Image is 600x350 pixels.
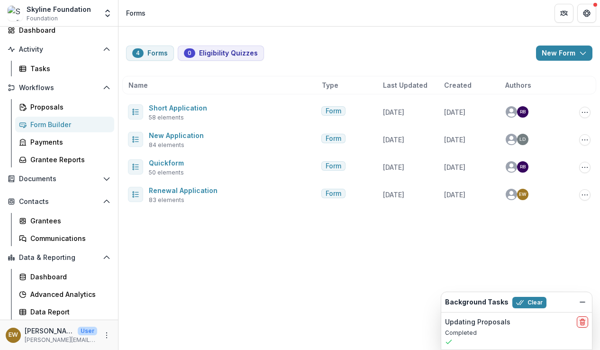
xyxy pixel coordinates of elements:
a: Quickform [149,159,184,167]
div: Tasks [30,64,107,74]
button: New Form [536,46,592,61]
a: Payments [15,134,114,150]
div: Dashboard [30,272,107,282]
button: Open Contacts [4,194,114,209]
a: Grantees [15,213,114,229]
div: Skyline Foundation [27,4,91,14]
svg: avatar [506,161,517,173]
button: Options [579,107,591,118]
p: Completed [445,329,588,337]
p: [PERSON_NAME][EMAIL_ADDRESS][DOMAIN_NAME] [25,336,97,344]
button: Open Documents [4,171,114,186]
span: Documents [19,175,99,183]
a: Advanced Analytics [15,286,114,302]
span: 50 elements [149,168,184,177]
div: Grantees [30,216,107,226]
button: Open Workflows [4,80,114,95]
span: Workflows [19,84,99,92]
div: Form Builder [30,120,107,129]
span: Form [326,190,341,198]
span: 0 [188,50,191,56]
div: Rose Brookhouse [520,165,526,169]
h2: Background Tasks [445,298,509,306]
span: Form [326,107,341,115]
span: Form [326,135,341,143]
span: 4 [136,50,140,56]
div: Communications [30,233,107,243]
span: Authors [505,80,531,90]
a: Dashboard [15,269,114,285]
div: Payments [30,137,107,147]
span: Foundation [27,14,58,23]
button: Eligibility Quizzes [178,46,264,61]
button: More [101,330,112,341]
span: [DATE] [444,191,465,199]
button: delete [577,316,588,328]
img: Skyline Foundation [8,6,23,21]
a: Data Report [15,304,114,320]
a: New Application [149,131,204,139]
a: Form Builder [15,117,114,132]
button: Open Activity [4,42,114,57]
button: Options [579,162,591,173]
a: Proposals [15,99,114,115]
span: Type [322,80,338,90]
span: 83 elements [149,196,184,204]
a: Renewal Application [149,186,218,194]
span: Activity [19,46,99,54]
span: [DATE] [383,163,404,171]
span: [DATE] [444,163,465,171]
span: Name [128,80,148,90]
button: Clear [512,297,546,308]
span: [DATE] [383,136,404,144]
div: Rose Brookhouse [520,110,526,114]
div: Proposals [30,102,107,112]
nav: breadcrumb [122,6,149,20]
a: Communications [15,230,114,246]
h2: Updating Proposals [445,318,510,326]
svg: avatar [506,189,517,200]
button: Open entity switcher [101,4,114,23]
span: Last Updated [383,80,427,90]
button: Open Data & Reporting [4,250,114,265]
p: [PERSON_NAME] [25,326,74,336]
span: Created [444,80,472,90]
svg: avatar [506,106,517,118]
div: Forms [126,8,145,18]
span: [DATE] [444,136,465,144]
div: Dashboard [19,25,107,35]
span: Contacts [19,198,99,206]
a: Dashboard [4,22,114,38]
div: Eddie Whitfield [519,192,527,197]
button: Options [579,134,591,146]
p: User [78,327,97,335]
span: [DATE] [444,108,465,116]
button: Options [579,189,591,201]
span: Form [326,162,341,170]
span: 58 elements [149,113,184,122]
button: Dismiss [577,296,588,308]
span: [DATE] [383,191,404,199]
span: [DATE] [383,108,404,116]
div: Advanced Analytics [30,289,107,299]
span: Data & Reporting [19,254,99,262]
button: Forms [126,46,174,61]
div: Lisa Dinh [519,137,526,142]
a: Grantee Reports [15,152,114,167]
span: 84 elements [149,141,184,149]
button: Partners [555,4,573,23]
a: Tasks [15,61,114,76]
div: Data Report [30,307,107,317]
button: Get Help [577,4,596,23]
svg: avatar [506,134,517,145]
a: Short Application [149,104,207,112]
div: Eddie Whitfield [9,332,18,338]
div: Grantee Reports [30,155,107,165]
